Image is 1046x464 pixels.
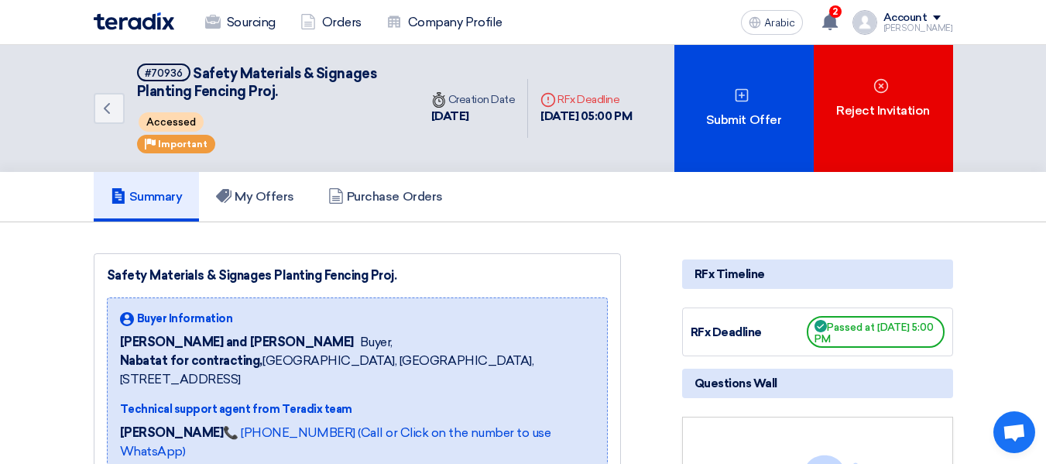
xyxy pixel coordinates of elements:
[836,103,930,118] font: Reject Invitation
[741,10,803,35] button: Arabic
[227,15,276,29] font: Sourcing
[322,15,362,29] font: Orders
[883,23,953,33] font: [PERSON_NAME]
[815,321,934,345] font: Passed at [DATE] 5:00 PM
[137,65,377,100] font: Safety Materials & Signages Planting Fencing Proj.
[557,93,619,106] font: RFx Deadline
[852,10,877,35] img: profile_test.png
[146,117,196,129] font: Accessed
[360,335,393,349] font: Buyer,
[694,376,777,390] font: Questions Wall
[120,425,224,440] font: [PERSON_NAME]
[347,189,443,204] font: Purchase Orders
[448,93,516,106] font: Creation Date
[832,6,838,17] font: 2
[691,325,762,339] font: RFx Deadline
[408,15,502,29] font: Company Profile
[235,189,294,204] font: My Offers
[129,189,183,204] font: Summary
[706,112,781,127] font: Submit Offer
[120,353,262,368] font: Nabatat for contracting,
[764,16,795,29] font: Arabic
[288,5,374,40] a: Orders
[158,139,207,150] font: Important
[137,312,233,325] font: Buyer Information
[694,267,765,281] font: RFx Timeline
[311,172,460,222] a: Purchase Orders
[120,335,354,349] font: [PERSON_NAME] and [PERSON_NAME]
[120,353,534,387] font: [GEOGRAPHIC_DATA], [GEOGRAPHIC_DATA], [STREET_ADDRESS]
[94,12,174,30] img: Teradix logo
[120,425,551,459] a: 📞 [PHONE_NUMBER] (Call or Click on the number to use WhatsApp)
[120,403,352,416] font: Technical support agent from Teradix team
[107,268,397,283] font: Safety Materials & Signages Planting Fencing Proj.
[540,109,632,123] font: [DATE] 05:00 PM
[431,109,469,123] font: [DATE]
[193,5,288,40] a: Sourcing
[883,11,928,24] font: Account
[145,67,183,79] font: #70936
[94,172,200,222] a: Summary
[137,64,400,101] h5: Safety Materials & Signages Planting Fencing Proj.
[993,411,1035,453] div: Open chat
[199,172,311,222] a: My Offers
